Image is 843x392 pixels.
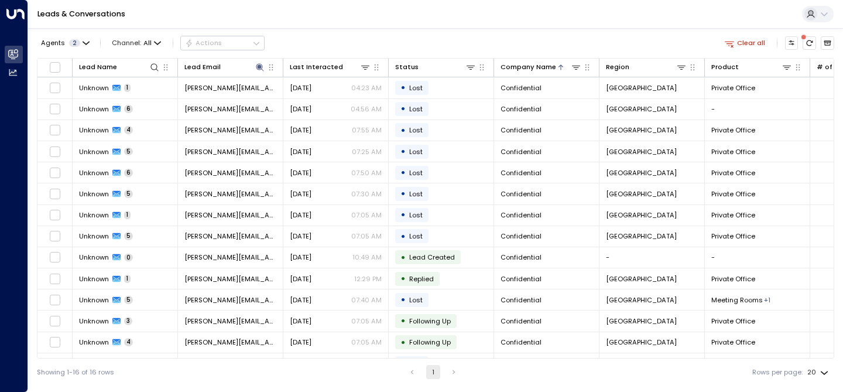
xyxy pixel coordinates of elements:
[501,62,581,73] div: Company Name
[711,125,755,135] span: Private Office
[711,147,755,156] span: Private Office
[395,62,476,73] div: Status
[49,188,61,200] span: Toggle select row
[49,230,61,242] span: Toggle select row
[79,62,117,73] div: Lead Name
[721,36,769,49] button: Clear all
[124,338,133,346] span: 4
[79,210,109,220] span: Unknown
[108,36,165,49] button: Channel:All
[49,146,61,158] span: Toggle select row
[352,125,382,135] p: 07:55 AM
[409,189,423,199] span: Lost
[409,125,423,135] span: Lost
[711,338,755,347] span: Private Office
[409,231,423,241] span: Lost
[290,295,311,305] span: Sep 25, 2025
[501,210,542,220] span: Confidential
[351,168,382,178] p: 07:50 AM
[409,295,423,305] span: Lost
[290,231,311,241] span: Oct 07, 2025
[351,316,382,326] p: 07:05 AM
[752,367,803,377] label: Rows per page:
[409,104,423,114] span: Lost
[184,104,276,114] span: lydia@tallyworkspace.com
[501,83,542,93] span: Confidential
[426,365,440,379] button: page 1
[705,247,810,268] td: -
[351,295,382,305] p: 07:40 AM
[400,144,406,159] div: •
[405,365,461,379] nav: pagination navigation
[400,250,406,265] div: •
[711,168,755,178] span: Private Office
[79,147,109,156] span: Unknown
[184,62,221,73] div: Lead Email
[354,274,382,284] p: 12:29 PM
[821,36,834,50] button: Archived Leads
[409,253,455,262] span: Lead Created
[79,338,109,347] span: Unknown
[711,189,755,199] span: Private Office
[606,210,677,220] span: London
[290,210,311,220] span: Sep 11, 2025
[49,357,61,369] span: Toggle select row
[606,168,677,178] span: London
[400,122,406,138] div: •
[184,125,276,135] span: lydia@tallyworkspace.com
[705,99,810,120] td: -
[79,62,160,73] div: Lead Name
[711,62,739,73] div: Product
[124,190,133,198] span: 5
[290,62,343,73] div: Last Interacted
[37,36,92,49] button: Agents2
[108,36,165,49] span: Channel:
[606,316,677,326] span: London
[400,356,406,371] div: •
[351,338,382,347] p: 07:05 AM
[124,317,132,325] span: 3
[37,9,125,19] a: Leads & Conversations
[352,147,382,156] p: 07:25 AM
[711,83,755,93] span: Private Office
[351,104,382,114] p: 04:56 AM
[351,83,382,93] p: 04:23 AM
[79,168,109,178] span: Unknown
[290,274,311,284] span: Oct 09, 2025
[49,167,61,179] span: Toggle select row
[184,168,276,178] span: lydia@tallyworkspace.com
[290,253,311,262] span: Sep 24, 2025
[124,105,133,113] span: 6
[49,124,61,136] span: Toggle select row
[501,274,542,284] span: Confidential
[764,295,770,305] div: Private Office
[409,168,423,178] span: Lost
[803,36,816,50] span: There are new threads available. Refresh the grid to view the latest updates.
[501,295,542,305] span: Confidential
[400,165,406,180] div: •
[49,82,61,94] span: Toggle select row
[79,253,109,262] span: Unknown
[409,147,423,156] span: Lost
[290,83,311,93] span: Oct 01, 2025
[501,316,542,326] span: Confidential
[41,40,65,46] span: Agents
[290,189,311,199] span: Sep 25, 2025
[599,247,705,268] td: -
[606,274,677,284] span: London
[49,315,61,327] span: Toggle select row
[49,273,61,285] span: Toggle select row
[124,296,133,304] span: 5
[184,147,276,156] span: lydia@tallyworkspace.com
[807,365,831,380] div: 20
[79,274,109,284] span: Unknown
[400,207,406,223] div: •
[606,125,677,135] span: London
[606,338,677,347] span: London
[290,125,311,135] span: Aug 28, 2025
[606,62,629,73] div: Region
[290,316,311,326] span: Oct 01, 2025
[409,316,451,326] span: Following Up
[711,62,792,73] div: Product
[395,62,419,73] div: Status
